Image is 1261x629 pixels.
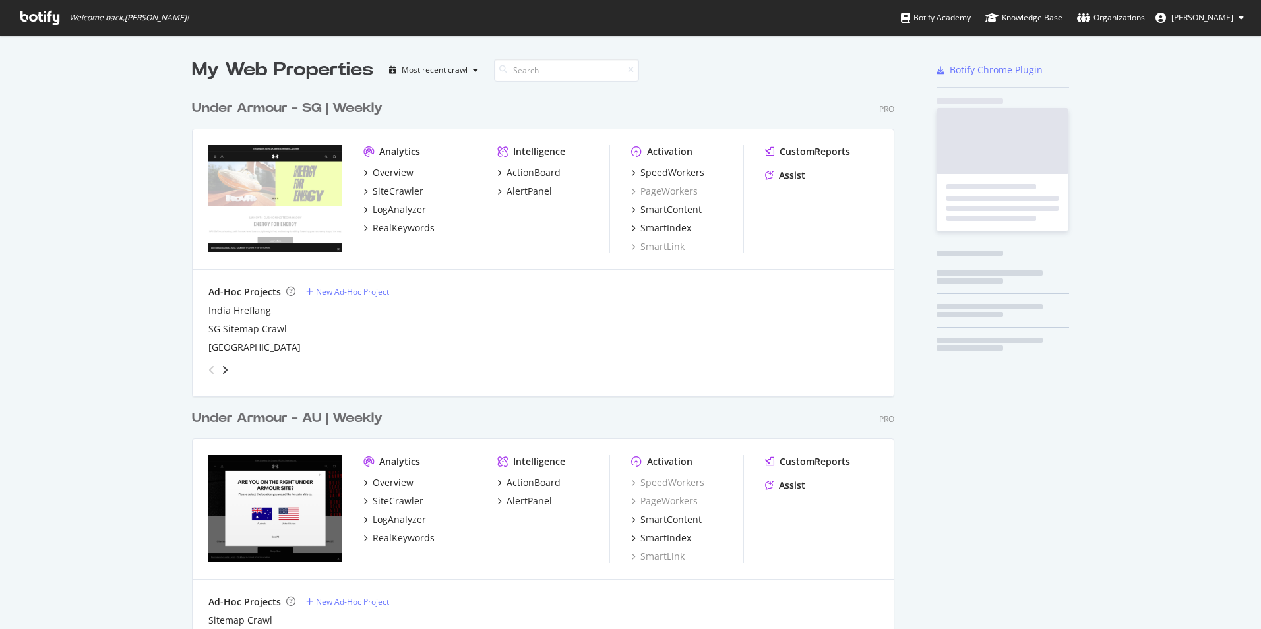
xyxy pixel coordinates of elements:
[631,550,685,563] a: SmartLink
[779,169,805,182] div: Assist
[765,145,850,158] a: CustomReports
[779,479,805,492] div: Assist
[363,185,423,198] a: SiteCrawler
[507,476,561,489] div: ActionBoard
[363,513,426,526] a: LogAnalyzer
[192,409,383,428] div: Under Armour - AU | Weekly
[631,240,685,253] a: SmartLink
[306,286,389,297] a: New Ad-Hoc Project
[507,494,552,508] div: AlertPanel
[1171,12,1233,23] span: Johann Lee
[640,531,691,545] div: SmartIndex
[316,596,389,607] div: New Ad-Hoc Project
[631,166,704,179] a: SpeedWorkers
[208,285,281,299] div: Ad-Hoc Projects
[373,185,423,198] div: SiteCrawler
[363,166,414,179] a: Overview
[631,222,691,235] a: SmartIndex
[640,513,702,526] div: SmartContent
[363,494,423,508] a: SiteCrawler
[631,494,698,508] a: PageWorkers
[208,145,342,252] img: underarmour.com.sg
[631,203,702,216] a: SmartContent
[640,222,691,235] div: SmartIndex
[373,513,426,526] div: LogAnalyzer
[765,479,805,492] a: Assist
[631,513,702,526] a: SmartContent
[384,59,483,80] button: Most recent crawl
[208,455,342,562] img: underarmour.com.au
[647,145,692,158] div: Activation
[316,286,389,297] div: New Ad-Hoc Project
[373,494,423,508] div: SiteCrawler
[363,476,414,489] a: Overview
[373,166,414,179] div: Overview
[879,104,894,115] div: Pro
[363,203,426,216] a: LogAnalyzer
[69,13,189,23] span: Welcome back, [PERSON_NAME] !
[208,595,281,609] div: Ad-Hoc Projects
[497,476,561,489] a: ActionBoard
[192,409,388,428] a: Under Armour - AU | Weekly
[507,166,561,179] div: ActionBoard
[192,57,373,83] div: My Web Properties
[192,99,383,118] div: Under Armour - SG | Weekly
[950,63,1043,76] div: Botify Chrome Plugin
[780,145,850,158] div: CustomReports
[373,222,435,235] div: RealKeywords
[901,11,971,24] div: Botify Academy
[208,322,287,336] a: SG Sitemap Crawl
[379,455,420,468] div: Analytics
[631,476,704,489] a: SpeedWorkers
[879,413,894,425] div: Pro
[494,59,639,82] input: Search
[208,614,272,627] a: Sitemap Crawl
[373,203,426,216] div: LogAnalyzer
[203,359,220,380] div: angle-left
[765,455,850,468] a: CustomReports
[631,185,698,198] a: PageWorkers
[985,11,1062,24] div: Knowledge Base
[497,494,552,508] a: AlertPanel
[402,66,468,74] div: Most recent crawl
[208,304,271,317] a: India Hreflang
[640,203,702,216] div: SmartContent
[363,531,435,545] a: RealKeywords
[640,166,704,179] div: SpeedWorkers
[497,166,561,179] a: ActionBoard
[373,531,435,545] div: RealKeywords
[780,455,850,468] div: CustomReports
[208,341,301,354] a: [GEOGRAPHIC_DATA]
[647,455,692,468] div: Activation
[379,145,420,158] div: Analytics
[220,363,230,376] div: angle-right
[1145,7,1254,28] button: [PERSON_NAME]
[513,145,565,158] div: Intelligence
[513,455,565,468] div: Intelligence
[306,596,389,607] a: New Ad-Hoc Project
[631,531,691,545] a: SmartIndex
[497,185,552,198] a: AlertPanel
[363,222,435,235] a: RealKeywords
[937,63,1043,76] a: Botify Chrome Plugin
[1077,11,1145,24] div: Organizations
[765,169,805,182] a: Assist
[507,185,552,198] div: AlertPanel
[192,99,388,118] a: Under Armour - SG | Weekly
[373,476,414,489] div: Overview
